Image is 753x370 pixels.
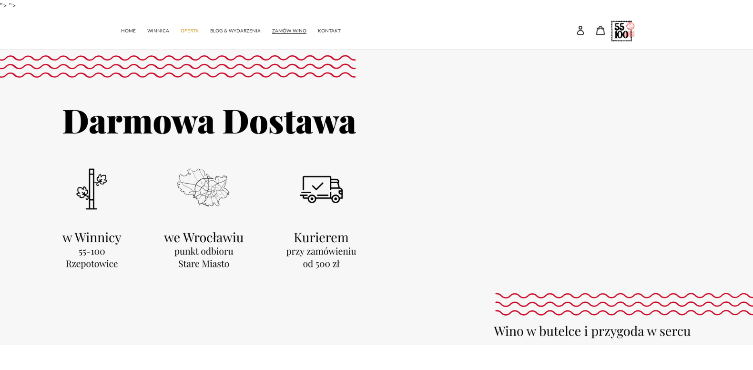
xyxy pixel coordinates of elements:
span: ZAMÓW WINO [272,28,306,34]
span: BLOG & WYDARZENIA [210,28,261,34]
a: KONTAKT [313,23,346,37]
span: OFERTA [181,28,199,34]
a: ZAMÓW WINO [267,23,311,37]
a: OFERTA [176,23,204,37]
span: KONTAKT [318,28,341,34]
a: BLOG & WYDARZENIA [205,23,265,37]
span: WINNICA [147,28,169,34]
a: HOME [116,23,141,37]
a: WINNICA [142,23,174,37]
span: HOME [121,28,136,34]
